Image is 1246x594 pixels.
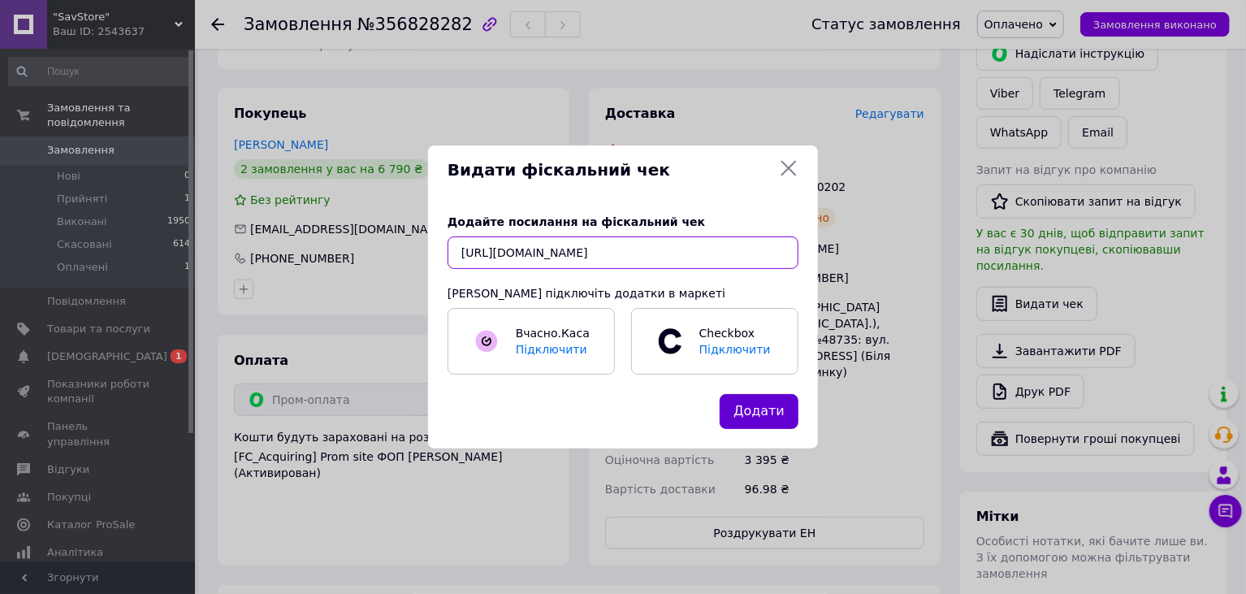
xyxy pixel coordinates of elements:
[631,308,798,375] a: CheckboxПідключити
[448,158,772,182] span: Видати фіскальний чек
[720,394,798,429] button: Додати
[448,215,705,228] span: Додайте посилання на фіскальний чек
[448,285,798,301] div: [PERSON_NAME] підключіть додатки в маркеті
[448,236,798,269] input: URL чека
[516,327,590,340] span: Вчасно.Каса
[448,308,615,375] a: Вчасно.КасаПідключити
[699,343,771,356] span: Підключити
[516,343,587,356] span: Підключити
[691,325,781,358] span: Checkbox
